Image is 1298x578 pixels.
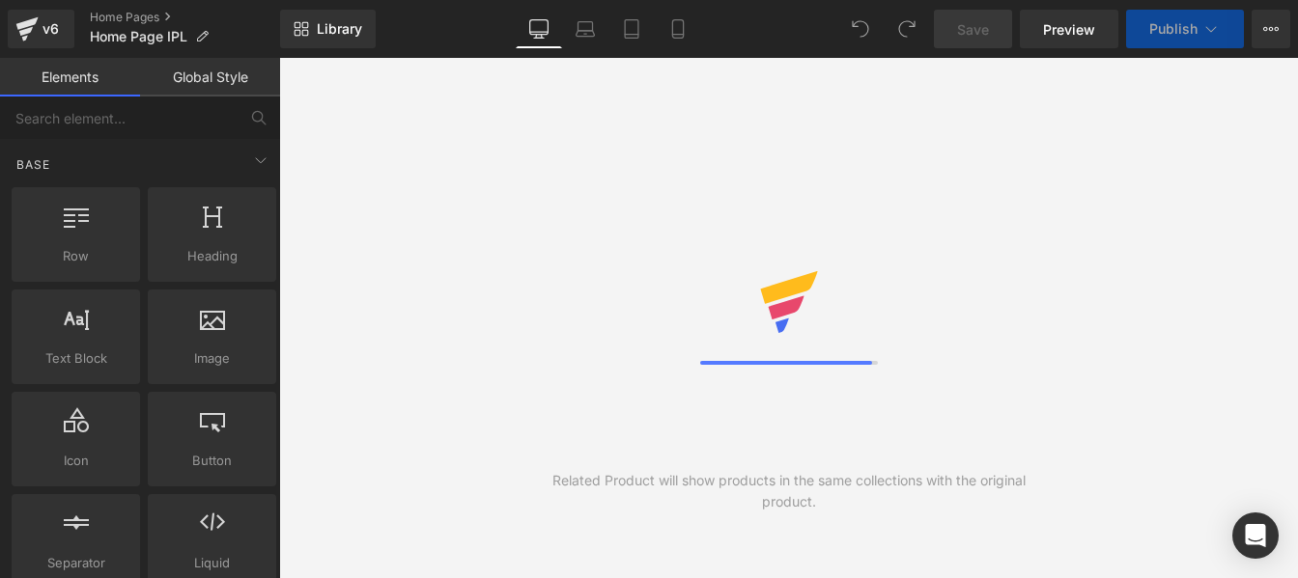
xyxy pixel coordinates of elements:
[1149,21,1198,37] span: Publish
[154,553,270,573] span: Liquid
[1043,19,1095,40] span: Preview
[1232,512,1279,559] div: Open Intercom Messenger
[17,246,134,266] span: Row
[655,10,701,48] a: Mobile
[17,348,134,369] span: Text Block
[17,553,134,573] span: Separator
[14,155,52,174] span: Base
[957,19,989,40] span: Save
[1126,10,1244,48] button: Publish
[841,10,880,48] button: Undo
[39,16,63,41] div: v6
[280,10,376,48] a: New Library
[534,470,1044,512] div: Related Product will show products in the same collections with the original product.
[562,10,608,48] a: Laptop
[1252,10,1290,48] button: More
[516,10,562,48] a: Desktop
[17,451,134,471] span: Icon
[8,10,74,48] a: v6
[140,58,280,96] a: Global Style
[154,451,270,471] span: Button
[888,10,926,48] button: Redo
[608,10,655,48] a: Tablet
[317,20,362,38] span: Library
[154,348,270,369] span: Image
[90,10,280,25] a: Home Pages
[1020,10,1118,48] a: Preview
[154,246,270,266] span: Heading
[90,29,187,44] span: Home Page IPL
